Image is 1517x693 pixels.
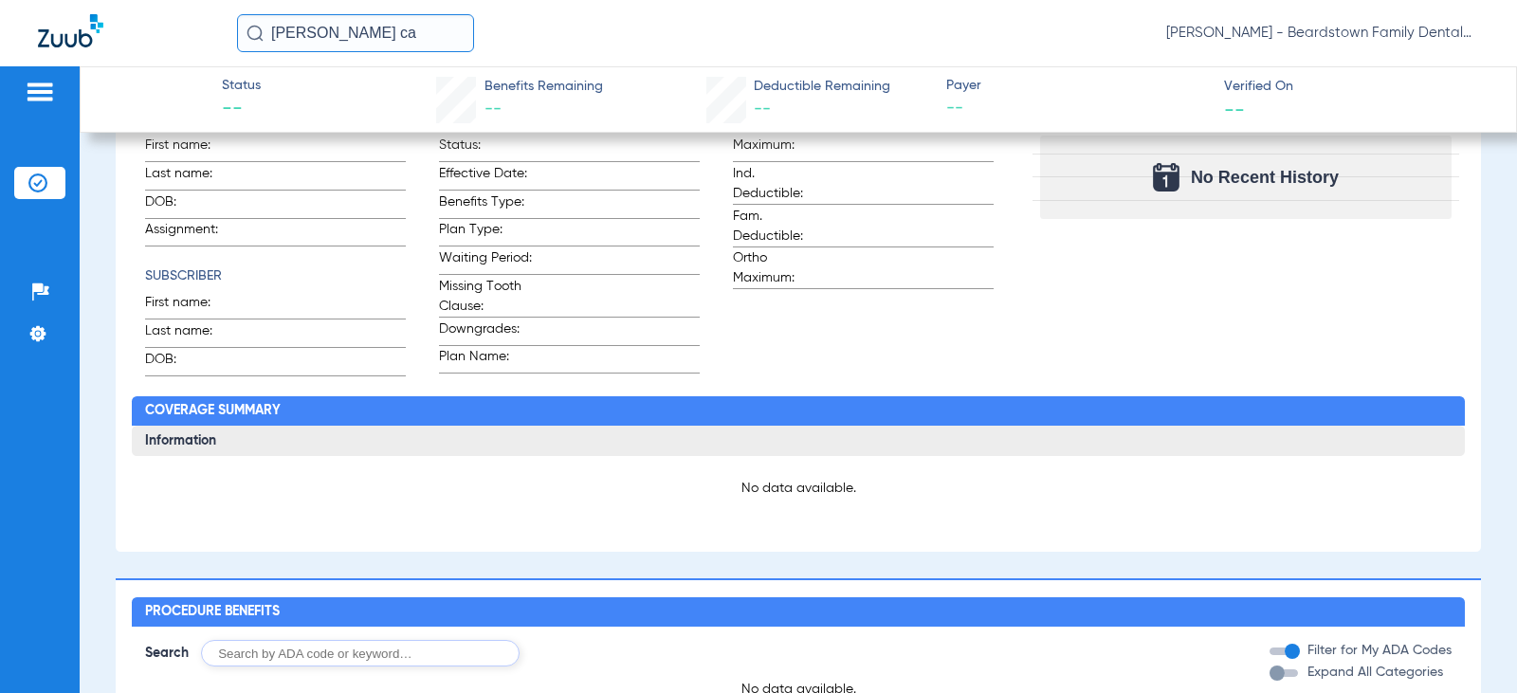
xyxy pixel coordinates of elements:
span: Plan Name: [439,347,532,373]
span: Search [145,644,189,663]
span: Payer [946,76,1208,96]
span: Last name: [145,321,238,347]
span: Deductible Remaining [754,77,890,97]
span: Ind. Deductible: [733,164,826,204]
span: DOB: [145,192,238,218]
span: Fam. Deductible: [733,207,826,246]
p: No data available. [145,479,1451,498]
span: Expand All Categories [1307,666,1443,679]
span: First name: [145,136,238,161]
img: Zuub Logo [38,14,103,47]
span: No Recent History [1191,168,1339,187]
span: Ortho Maximum: [733,248,826,288]
span: Waiting Period: [439,248,532,274]
span: -- [754,100,771,118]
span: Benefits Type: [439,192,532,218]
span: Downgrades: [439,319,532,345]
h3: Information [132,426,1464,456]
h2: Coverage Summary [132,396,1464,427]
span: First name: [145,293,238,319]
span: Missing Tooth Clause: [439,277,532,317]
label: Filter for My ADA Codes [1304,641,1452,661]
span: Benefits Remaining [484,77,603,97]
span: -- [222,97,261,123]
span: Maximum: [733,136,826,161]
h2: Procedure Benefits [132,597,1464,628]
img: hamburger-icon [25,81,55,103]
input: Search by ADA code or keyword… [201,640,520,666]
span: Status: [439,136,532,161]
img: Search Icon [247,25,264,42]
input: Search for patients [237,14,474,52]
span: -- [1224,99,1245,119]
span: Verified On [1224,77,1486,97]
img: Calendar [1153,163,1179,191]
span: -- [946,97,1208,120]
span: [PERSON_NAME] - Beardstown Family Dental [1166,24,1479,43]
span: Assignment: [145,220,238,246]
span: DOB: [145,350,238,375]
span: -- [484,100,502,118]
span: Effective Date: [439,164,532,190]
h4: Subscriber [145,266,406,286]
span: Last name: [145,164,238,190]
span: Status [222,76,261,96]
span: Plan Type: [439,220,532,246]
